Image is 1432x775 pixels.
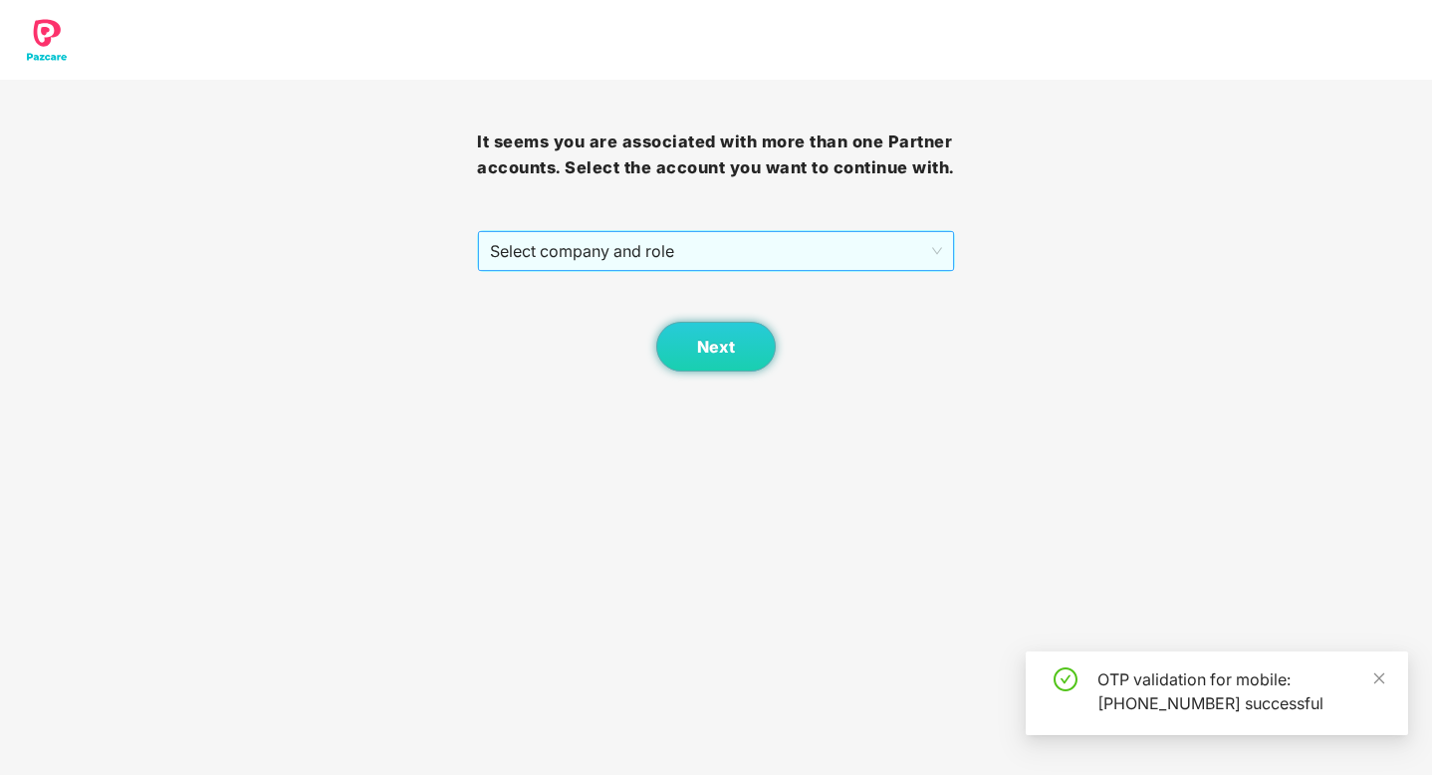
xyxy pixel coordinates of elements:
span: check-circle [1054,667,1077,691]
span: close [1372,671,1386,685]
h3: It seems you are associated with more than one Partner accounts. Select the account you want to c... [477,129,954,180]
span: Select company and role [490,232,941,270]
span: Next [697,338,735,357]
div: OTP validation for mobile: [PHONE_NUMBER] successful [1097,667,1384,715]
button: Next [656,322,776,372]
